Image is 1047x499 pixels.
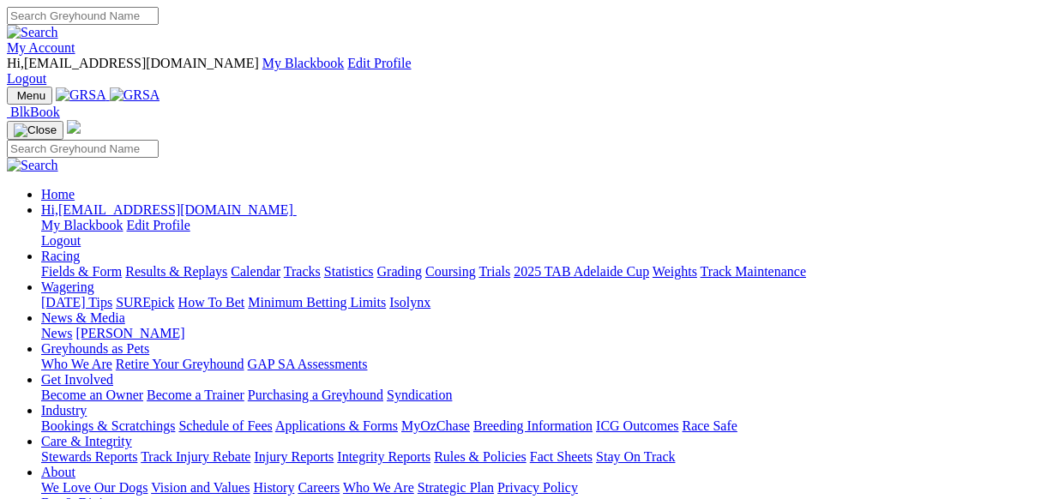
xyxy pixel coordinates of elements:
a: Rules & Policies [434,449,527,464]
a: Results & Replays [125,264,227,279]
a: Wagering [41,280,94,294]
a: [DATE] Tips [41,295,112,310]
a: Tracks [284,264,321,279]
a: Racing [41,249,80,263]
a: Privacy Policy [497,480,578,495]
a: Isolynx [389,295,430,310]
a: Logout [7,71,46,86]
span: Menu [17,89,45,102]
a: Stay On Track [596,449,675,464]
a: Injury Reports [254,449,334,464]
a: Become an Owner [41,388,143,402]
a: Vision and Values [151,480,250,495]
a: Track Injury Rebate [141,449,250,464]
a: News [41,326,72,340]
span: Hi, [EMAIL_ADDRESS][DOMAIN_NAME] [41,202,293,217]
a: Edit Profile [127,218,190,232]
a: Purchasing a Greyhound [248,388,383,402]
div: Get Involved [41,388,1040,403]
a: Integrity Reports [337,449,430,464]
a: Grading [377,264,422,279]
a: Race Safe [682,418,737,433]
a: Who We Are [343,480,414,495]
a: 2025 TAB Adelaide Cup [514,264,649,279]
a: We Love Our Dogs [41,480,147,495]
a: Syndication [387,388,452,402]
a: How To Bet [178,295,245,310]
a: Hi,[EMAIL_ADDRESS][DOMAIN_NAME] [41,202,297,217]
a: Applications & Forms [275,418,398,433]
div: Industry [41,418,1040,434]
a: Calendar [231,264,280,279]
a: Industry [41,403,87,418]
input: Search [7,140,159,158]
img: logo-grsa-white.png [67,120,81,134]
a: History [253,480,294,495]
a: Trials [478,264,510,279]
a: Track Maintenance [701,264,806,279]
a: Home [41,187,75,201]
img: Search [7,25,58,40]
div: Greyhounds as Pets [41,357,1040,372]
button: Toggle navigation [7,87,52,105]
div: About [41,480,1040,496]
a: Coursing [425,264,476,279]
div: My Account [7,56,1040,87]
a: My Blackbook [41,218,123,232]
a: Fact Sheets [530,449,593,464]
a: Strategic Plan [418,480,494,495]
a: Breeding Information [473,418,593,433]
a: About [41,465,75,479]
a: Statistics [324,264,374,279]
div: Care & Integrity [41,449,1040,465]
div: Racing [41,264,1040,280]
div: News & Media [41,326,1040,341]
div: Hi,[EMAIL_ADDRESS][DOMAIN_NAME] [41,218,1040,249]
a: Schedule of Fees [178,418,272,433]
div: Wagering [41,295,1040,310]
a: Bookings & Scratchings [41,418,175,433]
a: Edit Profile [347,56,411,70]
a: My Account [7,40,75,55]
img: GRSA [56,87,106,103]
a: News & Media [41,310,125,325]
a: Who We Are [41,357,112,371]
img: GRSA [110,87,160,103]
span: BlkBook [10,105,60,119]
a: [PERSON_NAME] [75,326,184,340]
a: Careers [298,480,340,495]
a: Fields & Form [41,264,122,279]
a: Weights [653,264,697,279]
a: Stewards Reports [41,449,137,464]
span: Hi, [EMAIL_ADDRESS][DOMAIN_NAME] [7,56,259,70]
a: Get Involved [41,372,113,387]
a: Minimum Betting Limits [248,295,386,310]
a: Greyhounds as Pets [41,341,149,356]
button: Toggle navigation [7,121,63,140]
a: BlkBook [7,105,60,119]
a: Become a Trainer [147,388,244,402]
input: Search [7,7,159,25]
a: SUREpick [116,295,174,310]
img: Close [14,123,57,137]
a: MyOzChase [401,418,470,433]
a: Logout [41,233,81,248]
a: My Blackbook [262,56,345,70]
img: Search [7,158,58,173]
a: ICG Outcomes [596,418,678,433]
a: Care & Integrity [41,434,132,448]
a: Retire Your Greyhound [116,357,244,371]
a: GAP SA Assessments [248,357,368,371]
